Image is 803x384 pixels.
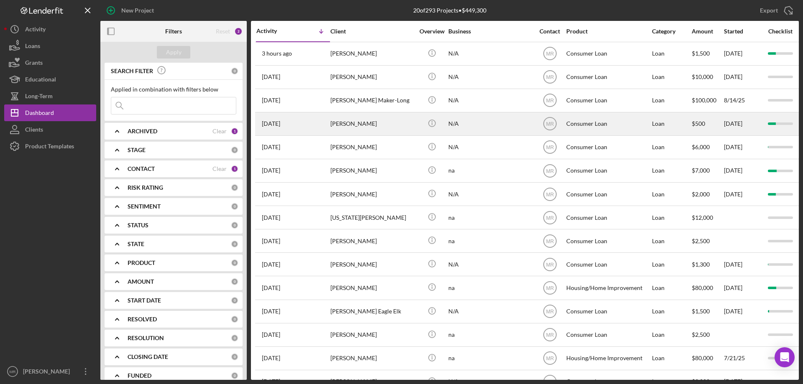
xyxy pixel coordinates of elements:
[25,138,74,157] div: Product Templates
[4,104,96,121] a: Dashboard
[566,66,650,88] div: Consumer Loan
[692,66,723,88] div: $10,000
[692,253,723,275] div: $1,300
[752,2,799,19] button: Export
[546,121,554,127] text: MR
[724,300,762,323] div: [DATE]
[330,89,414,112] div: [PERSON_NAME] Maker-Long
[128,278,154,285] b: AMOUNT
[25,38,40,56] div: Loans
[566,89,650,112] div: Consumer Loan
[128,259,155,266] b: PRODUCT
[262,191,280,198] time: 2025-08-07 15:01
[231,127,238,135] div: 1
[4,21,96,38] a: Activity
[262,261,280,268] time: 2025-08-01 18:47
[165,28,182,35] b: Filters
[652,89,691,112] div: Loan
[652,160,691,182] div: Loan
[724,66,762,88] div: [DATE]
[724,253,762,275] div: [DATE]
[566,160,650,182] div: Consumer Loan
[128,241,144,247] b: STATE
[652,253,691,275] div: Loan
[724,347,762,369] div: 7/21/25
[128,335,164,341] b: RESOLUTION
[4,121,96,138] a: Clients
[256,28,293,34] div: Activity
[724,160,762,182] div: [DATE]
[566,43,650,65] div: Consumer Loan
[652,66,691,88] div: Loan
[546,356,554,361] text: MR
[448,277,532,299] div: na
[330,183,414,205] div: [PERSON_NAME]
[546,238,554,244] text: MR
[128,147,146,153] b: STAGE
[4,38,96,54] button: Loans
[4,54,96,71] button: Grants
[652,28,691,35] div: Category
[566,277,650,299] div: Housing/Home Improvement
[262,238,280,244] time: 2025-08-04 18:15
[448,183,532,205] div: N/A
[128,128,157,135] b: ARCHIVED
[546,285,554,291] text: MR
[566,113,650,135] div: Consumer Loan
[760,2,778,19] div: Export
[416,28,448,35] div: Overview
[448,66,532,88] div: N/A
[448,160,532,182] div: na
[25,121,43,140] div: Clients
[566,324,650,346] div: Consumer Loan
[231,240,238,248] div: 0
[448,300,532,323] div: N/A
[330,66,414,88] div: [PERSON_NAME]
[546,74,554,80] text: MR
[566,183,650,205] div: Consumer Loan
[724,89,762,112] div: 8/14/25
[128,372,151,379] b: FUNDED
[262,144,280,150] time: 2025-08-08 12:51
[546,51,554,57] text: MR
[231,334,238,342] div: 0
[330,324,414,346] div: [PERSON_NAME]
[100,2,162,19] button: New Project
[166,46,182,58] div: Apply
[448,28,532,35] div: Business
[692,300,723,323] div: $1,500
[128,203,161,210] b: SENTIMENT
[111,86,236,93] div: Applied in combination with filters below
[157,46,190,58] button: Apply
[262,355,280,361] time: 2025-07-21 15:02
[448,89,532,112] div: N/A
[546,262,554,267] text: MR
[692,206,723,229] div: $12,000
[330,230,414,252] div: [PERSON_NAME]
[652,183,691,205] div: Loan
[330,300,414,323] div: [PERSON_NAME] Eagle Elk
[4,88,96,104] a: Long-Term
[262,120,280,127] time: 2025-08-13 17:17
[128,297,161,304] b: START DATE
[216,28,230,35] div: Reset
[762,28,798,35] div: Checklist
[652,277,691,299] div: Loan
[111,68,153,74] b: SEARCH FILTER
[128,222,148,229] b: STATUS
[692,89,723,112] div: $100,000
[21,363,75,382] div: [PERSON_NAME]
[25,88,53,107] div: Long-Term
[724,28,762,35] div: Started
[231,221,238,229] div: 0
[231,165,238,173] div: 1
[25,104,54,123] div: Dashboard
[652,324,691,346] div: Loan
[775,347,795,367] div: Open Intercom Messenger
[231,259,238,267] div: 0
[4,71,96,88] button: Educational
[128,316,157,323] b: RESOLVED
[4,138,96,155] button: Product Templates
